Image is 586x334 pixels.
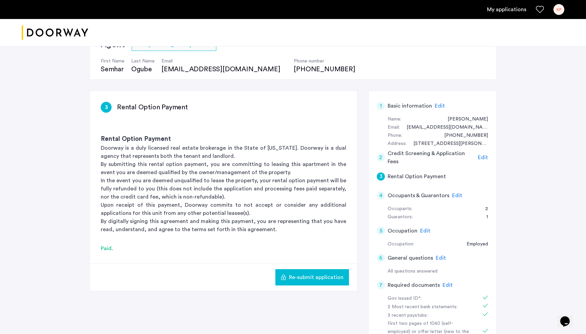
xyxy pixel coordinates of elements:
button: button [275,269,349,285]
h5: Occupants & Guarantors [388,191,449,200]
div: 4 [377,191,385,200]
div: Phone: [388,132,402,140]
p: By submitting this rental option payment, you are committing to leasing this apartment in the eve... [101,160,346,177]
div: 3 recent paystubs: [388,312,473,320]
div: Occupation: [388,240,414,248]
div: Gov issued ID*: [388,295,473,303]
span: Re-submit application [289,273,344,281]
div: Employed [460,240,488,248]
div: 3 [101,102,112,113]
h3: Rental Option Payment [117,103,188,112]
h3: Rental Option Payment [101,134,346,144]
div: KP [553,4,564,15]
h4: Email [161,58,287,64]
div: 2 [377,153,385,162]
div: Kai Parker [441,115,488,124]
h4: Last Name [131,58,155,64]
span: Edit [478,155,488,160]
h5: Rental Option Payment [388,172,446,181]
div: 54 Lewis Avenue, #3F [407,140,488,148]
div: +13309419578 [437,132,488,140]
div: 2 [478,205,488,213]
h5: Basic information [388,102,432,110]
div: [EMAIL_ADDRESS][DOMAIN_NAME] [161,64,287,74]
h5: Occupation [388,227,417,235]
a: Cazamio logo [22,20,88,45]
p: In the event you are deemed unqualified to lease the property, your rental option payment will be... [101,177,346,201]
div: Address: [388,140,407,148]
div: Name: [388,115,401,124]
div: 7 [377,281,385,289]
div: luka@whatsgoodluka.com [400,124,488,132]
div: [PHONE_NUMBER] [294,64,355,74]
span: Edit [443,282,453,288]
a: My application [487,5,526,14]
div: Ogube [131,64,155,74]
div: Semhar [101,64,124,74]
span: Edit [420,228,430,234]
div: Paid. [101,244,346,253]
div: 1 [377,102,385,110]
div: Guarantors: [388,213,413,221]
a: Favorites [536,5,544,14]
div: 2 Most recent bank statements: [388,303,473,311]
img: logo [22,20,88,45]
iframe: chat widget [558,307,579,327]
div: Occupants: [388,205,412,213]
div: All questions answered [388,267,488,276]
p: Upon receipt of this payment, Doorway commits to not accept or consider any additional applicatio... [101,201,346,217]
h4: First Name [101,58,124,64]
div: Email: [388,124,400,132]
div: 1 [480,213,488,221]
span: Edit [452,193,462,198]
p: By digitally signing this agreement and making this payment, you are representing that you have r... [101,217,346,234]
h4: Phone number [294,58,355,64]
h5: General questions [388,254,433,262]
span: Edit [436,255,446,261]
span: Edit [435,103,445,109]
h5: Required documents [388,281,440,289]
div: 3 [377,172,385,181]
div: 5 [377,227,385,235]
p: Doorway is a duly licensed real estate brokerage in the State of [US_STATE]. Doorway is a dual ag... [101,144,346,160]
div: 6 [377,254,385,262]
h5: Credit Screening & Application Fees [388,149,475,166]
